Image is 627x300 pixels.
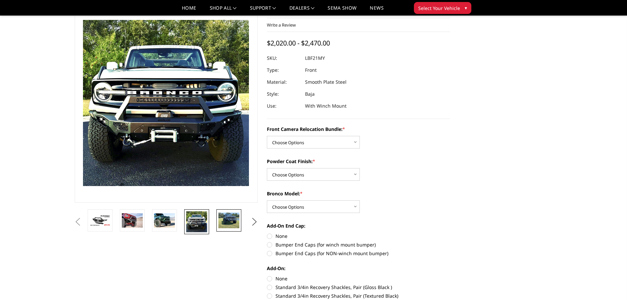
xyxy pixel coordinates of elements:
[305,88,315,100] dd: Baja
[305,100,347,112] dd: With Winch Mount
[267,250,450,257] label: Bumper End Caps (for NON-winch mount bumper)
[267,39,330,48] span: $2,020.00 - $2,470.00
[414,2,471,14] button: Select Your Vehicle
[594,268,627,300] iframe: Chat Widget
[267,190,450,197] label: Bronco Model:
[267,88,300,100] dt: Style:
[305,64,317,76] dd: Front
[267,275,450,282] label: None
[186,211,207,232] img: Bronco Baja Front (winch mount)
[267,64,300,76] dt: Type:
[73,217,83,227] button: Previous
[305,52,325,64] dd: LBF21MY
[267,265,450,272] label: Add-On:
[328,6,356,15] a: SEMA Show
[267,241,450,248] label: Bumper End Caps (for winch mount bumper)
[267,284,450,291] label: Standard 3/4in Recovery Shackles, Pair (Gloss Black )
[267,158,450,165] label: Powder Coat Finish:
[370,6,383,15] a: News
[465,4,467,11] span: ▾
[267,100,300,112] dt: Use:
[289,6,315,15] a: Dealers
[267,292,450,299] label: Standard 3/4in Recovery Shackles, Pair (Textured Black)
[249,217,259,227] button: Next
[250,6,276,15] a: Support
[154,213,175,227] img: Bronco Baja Front (winch mount)
[418,5,460,12] span: Select Your Vehicle
[267,233,450,240] label: None
[90,215,111,226] img: Bodyguard Ford Bronco
[182,6,196,15] a: Home
[267,126,450,133] label: Front Camera Relocation Bundle:
[267,22,296,28] a: Write a Review
[122,213,143,227] img: Bronco Baja Front (winch mount)
[305,76,347,88] dd: Smooth Plate Steel
[267,222,450,229] label: Add-On End Cap:
[210,6,237,15] a: shop all
[75,3,258,203] a: Bodyguard Ford Bronco
[218,213,239,228] img: Bronco Baja Front (winch mount)
[267,76,300,88] dt: Material:
[267,52,300,64] dt: SKU:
